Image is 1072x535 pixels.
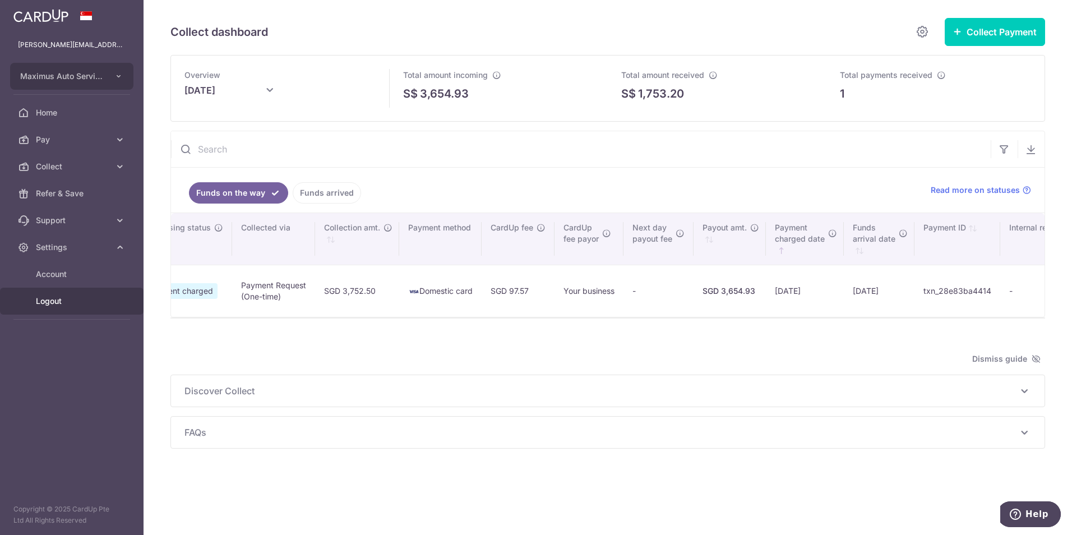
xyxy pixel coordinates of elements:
[189,182,288,204] a: Funds on the way
[482,213,555,265] th: CardUp fee
[766,265,844,317] td: [DATE]
[555,265,623,317] td: Your business
[703,222,747,233] span: Payout amt.
[844,213,914,265] th: Fundsarrival date : activate to sort column ascending
[293,182,361,204] a: Funds arrived
[184,426,1031,439] p: FAQs
[171,131,991,167] input: Search
[399,265,482,317] td: Domestic card
[143,283,218,299] span: Payment charged
[420,85,469,102] p: 3,654.93
[13,9,68,22] img: CardUp
[623,213,694,265] th: Next daypayout fee
[621,70,704,80] span: Total amount received
[703,285,757,297] div: SGD 3,654.93
[775,222,825,245] span: Payment charged date
[232,265,315,317] td: Payment Request (One-time)
[36,215,110,226] span: Support
[10,63,133,90] button: Maximus Auto Services Pte Ltd
[324,222,380,233] span: Collection amt.
[170,23,268,41] h5: Collect dashboard
[623,265,694,317] td: -
[25,8,48,18] span: Help
[945,18,1045,46] button: Collect Payment
[694,213,766,265] th: Payout amt. : activate to sort column ascending
[403,70,488,80] span: Total amount incoming
[766,213,844,265] th: Paymentcharged date : activate to sort column ascending
[853,222,895,245] span: Funds arrival date
[408,286,419,297] img: visa-sm-192604c4577d2d35970c8ed26b86981c2741ebd56154ab54ad91a526f0f24972.png
[232,213,315,265] th: Collected via
[555,213,623,265] th: CardUpfee payor
[482,265,555,317] td: SGD 97.57
[399,213,482,265] th: Payment method
[143,222,211,233] span: Processing status
[134,213,232,265] th: Processing status
[36,242,110,253] span: Settings
[184,70,220,80] span: Overview
[840,70,932,80] span: Total payments received
[184,384,1018,398] span: Discover Collect
[184,384,1031,398] p: Discover Collect
[184,426,1018,439] span: FAQs
[36,107,110,118] span: Home
[1000,501,1061,529] iframe: Opens a widget where you can find more information
[844,265,914,317] td: [DATE]
[563,222,599,245] span: CardUp fee payor
[315,213,399,265] th: Collection amt. : activate to sort column ascending
[621,85,636,102] span: S$
[632,222,672,245] span: Next day payout fee
[20,71,103,82] span: Maximus Auto Services Pte Ltd
[36,134,110,145] span: Pay
[18,39,126,50] p: [PERSON_NAME][EMAIL_ADDRESS][DOMAIN_NAME]
[840,85,844,102] p: 1
[931,185,1031,196] a: Read more on statuses
[36,188,110,199] span: Refer & Save
[36,269,110,280] span: Account
[491,222,533,233] span: CardUp fee
[914,265,1000,317] td: txn_28e83ba4414
[972,352,1041,366] span: Dismiss guide
[931,185,1020,196] span: Read more on statuses
[638,85,684,102] p: 1,753.20
[403,85,418,102] span: S$
[1009,222,1051,233] span: Internal ref.
[36,161,110,172] span: Collect
[36,296,110,307] span: Logout
[914,213,1000,265] th: Payment ID: activate to sort column ascending
[315,265,399,317] td: SGD 3,752.50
